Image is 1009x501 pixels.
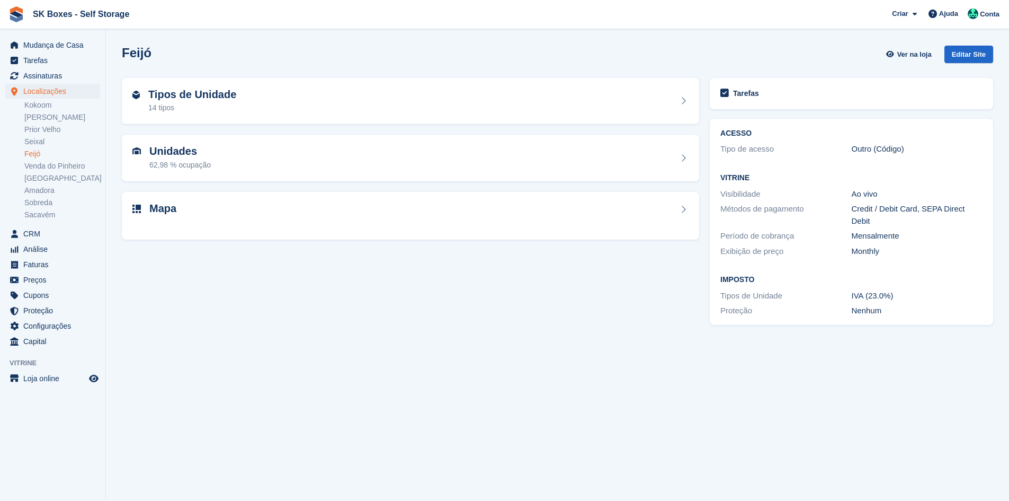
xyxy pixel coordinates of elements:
span: Assinaturas [23,68,87,83]
a: Tipos de Unidade 14 tipos [122,78,699,125]
a: menu [5,226,100,241]
div: Ao vivo [852,188,983,200]
div: 62,98 % ocupação [149,160,211,171]
a: Amadora [24,186,100,196]
h2: Unidades [149,145,211,157]
a: Kokoom [24,100,100,110]
a: Unidades 62,98 % ocupação [122,135,699,181]
div: Editar Site [944,46,993,63]
h2: ACESSO [720,129,983,138]
a: Feijó [24,149,100,159]
div: Tipos de Unidade [720,290,851,302]
a: [PERSON_NAME] [24,112,100,122]
h2: Tarefas [733,89,759,98]
img: SK Boxes - Comercial [968,8,978,19]
a: Editar Site [944,46,993,67]
a: menu [5,53,100,68]
a: menu [5,84,100,99]
a: Loja de pré-visualização [87,372,100,385]
img: stora-icon-8386f47178a22dfd0bd8f6a31ec36ba5ce8667c1dd55bd0f319d3a0aa187defe.svg [8,6,24,22]
div: Visibilidade [720,188,851,200]
span: Ajuda [939,8,958,19]
a: menu [5,334,100,349]
div: 14 tipos [148,102,236,113]
span: Preços [23,273,87,287]
span: Faturas [23,257,87,272]
span: Configurações [23,319,87,333]
div: Credit / Debit Card, SEPA Direct Debit [852,203,983,227]
a: Seixal [24,137,100,147]
a: menu [5,288,100,303]
div: IVA (23.0%) [852,290,983,302]
div: Mensalmente [852,230,983,242]
span: Proteção [23,303,87,318]
span: Mudança de Casa [23,38,87,52]
a: menu [5,303,100,318]
span: CRM [23,226,87,241]
a: Venda do Pinheiro [24,161,100,171]
a: Sacavém [24,210,100,220]
span: Cupons [23,288,87,303]
h2: Vitrine [720,174,983,182]
span: Análise [23,242,87,257]
a: Prior Velho [24,125,100,135]
span: Localizações [23,84,87,99]
div: Nenhum [852,305,983,317]
a: menu [5,371,100,386]
img: unit-type-icn-2b2737a686de81e16bb02015468b77c625bbabd49415b5ef34ead5e3b44a266d.svg [132,91,140,99]
img: map-icn-33ee37083ee616e46c38cad1a60f524a97daa1e2b2c8c0bc3eb3415660979fc1.svg [132,205,141,213]
h2: Imposto [720,276,983,284]
span: Conta [980,9,999,20]
div: Proteção [720,305,851,317]
img: unit-icn-7be61d7bf1b0ce9d3e12c5938cc71ed9869f7b940bace4675aadf7bd6d80202e.svg [132,147,141,155]
div: Métodos de pagamento [720,203,851,227]
a: menu [5,38,100,52]
a: [GEOGRAPHIC_DATA] [24,173,100,183]
span: Ver na loja [897,49,932,60]
a: Ver na loja [885,46,935,63]
div: Outro (Código) [852,143,983,155]
a: menu [5,257,100,272]
span: Capital [23,334,87,349]
a: menu [5,319,100,333]
a: SK Boxes - Self Storage [29,5,133,23]
span: Loja online [23,371,87,386]
span: Criar [892,8,908,19]
a: Mapa [122,192,699,240]
a: menu [5,273,100,287]
div: Tipo de acesso [720,143,851,155]
h2: Mapa [149,203,176,215]
a: menu [5,68,100,83]
h2: Tipos de Unidade [148,89,236,101]
div: Monthly [852,245,983,258]
div: Exibição de preço [720,245,851,258]
a: menu [5,242,100,257]
span: Vitrine [10,358,105,368]
span: Tarefas [23,53,87,68]
h2: Feijó [122,46,151,60]
a: Sobreda [24,198,100,208]
div: Período de cobrança [720,230,851,242]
